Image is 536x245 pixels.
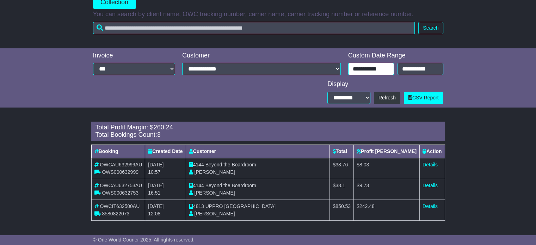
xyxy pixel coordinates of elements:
[102,190,138,196] span: OWS000632753
[404,92,443,104] a: CSV Report
[423,162,438,167] a: Details
[419,145,445,158] th: Action
[330,145,354,158] th: Total
[359,203,375,209] span: 242.48
[154,124,173,131] span: 260.24
[194,169,235,175] span: [PERSON_NAME]
[145,145,186,158] th: Created Date
[359,183,369,188] span: 9.73
[96,124,441,131] div: Total Profit Margin: $
[194,211,235,216] span: [PERSON_NAME]
[100,162,142,167] span: OWCAU632999AU
[354,179,420,200] td: $
[148,162,164,167] span: [DATE]
[193,183,204,188] span: 4144
[157,131,161,138] span: 3
[354,200,420,220] td: $
[348,52,443,60] div: Custom Date Range
[194,190,235,196] span: [PERSON_NAME]
[205,183,256,188] span: Beyond the Boardroom
[102,169,138,175] span: OWS000632999
[335,162,348,167] span: 38.76
[93,52,175,60] div: Invoice
[193,203,204,209] span: 4813
[418,22,443,34] button: Search
[100,203,140,209] span: OWCIT632500AU
[93,237,195,243] span: © One World Courier 2025. All rights reserved.
[327,80,443,88] div: Display
[354,145,420,158] th: Profit [PERSON_NAME]
[330,179,354,200] td: $
[205,203,276,209] span: UPPRO [GEOGRAPHIC_DATA]
[182,52,341,60] div: Customer
[148,169,160,175] span: 10:57
[354,158,420,179] td: $
[205,162,256,167] span: Beyond the Boardroom
[93,11,443,18] p: You can search by client name, OWC tracking number, carrier name, carrier tracking number or refe...
[148,183,164,188] span: [DATE]
[102,211,129,216] span: 8580822073
[96,131,441,139] div: Total Bookings Count:
[374,92,400,104] button: Refresh
[100,183,142,188] span: OWCAU632753AU
[330,200,354,220] td: $
[148,203,164,209] span: [DATE]
[423,183,438,188] a: Details
[423,203,438,209] a: Details
[186,145,330,158] th: Customer
[335,183,345,188] span: 38.1
[148,190,160,196] span: 16:51
[359,162,369,167] span: 8.03
[330,158,354,179] td: $
[193,162,204,167] span: 4144
[91,145,145,158] th: Booking
[335,203,351,209] span: 850.53
[148,211,160,216] span: 12:08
